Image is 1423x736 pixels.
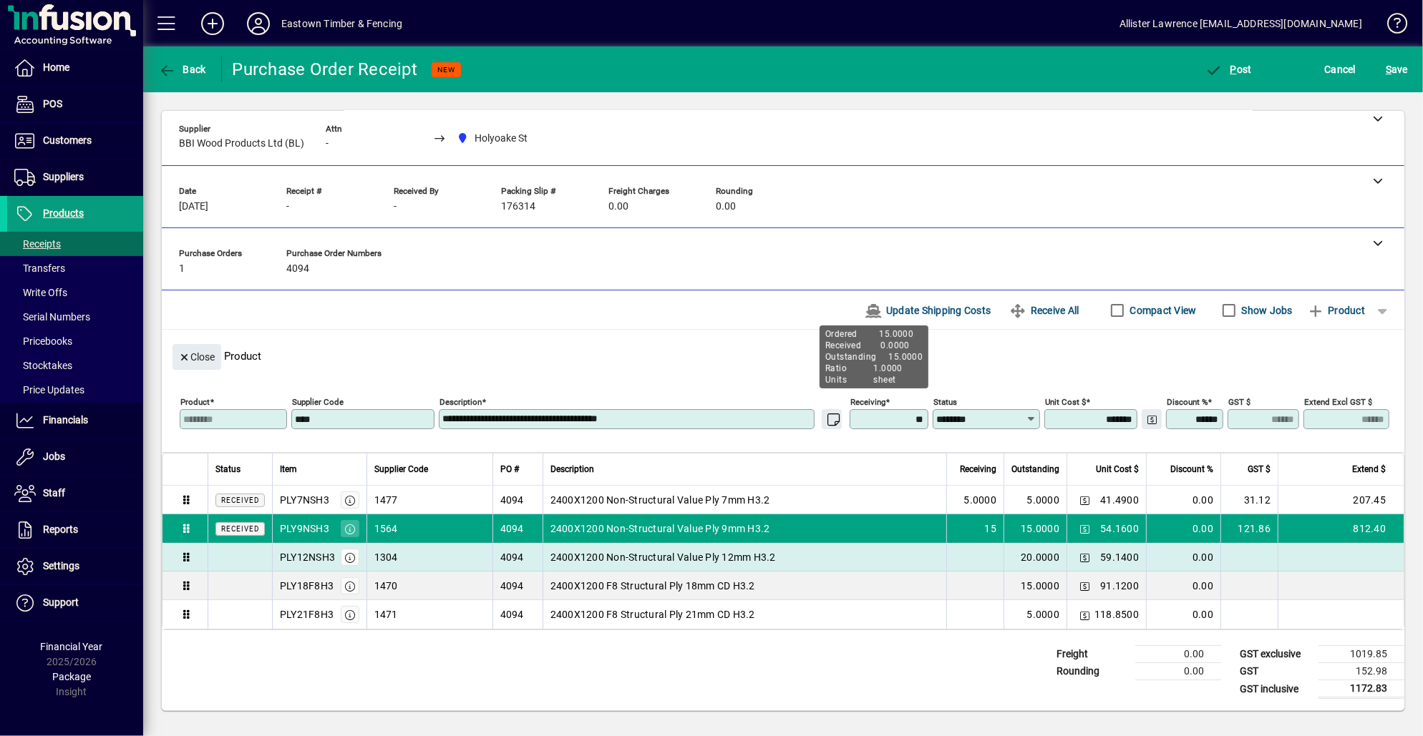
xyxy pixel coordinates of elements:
[280,607,334,622] div: PLY21F8H3
[865,299,991,322] span: Update Shipping Costs
[14,238,61,250] span: Receipts
[1004,298,1084,323] button: Receive All
[14,287,67,298] span: Write Offs
[1142,409,1162,429] button: Change Price Levels
[1318,663,1404,680] td: 152.98
[1096,461,1139,477] span: Unit Cost $
[1167,397,1208,407] mat-label: Discount %
[7,280,143,305] a: Write Offs
[280,550,335,564] div: PLY12NSH3
[1376,3,1405,49] a: Knowledge Base
[1146,600,1220,629] td: 0.00
[960,461,996,477] span: Receiving
[1120,12,1362,35] div: Allister Lawrence [EMAIL_ADDRESS][DOMAIN_NAME]
[1004,600,1067,629] td: 5.0000
[7,549,143,584] a: Settings
[1205,64,1252,75] span: ost
[1146,543,1220,571] td: 0.00
[41,641,103,652] span: Financial Year
[7,512,143,548] a: Reports
[1146,486,1220,514] td: 0.00
[366,543,492,571] td: 1304
[1325,58,1356,81] span: Cancel
[1278,486,1404,514] td: 207.45
[162,330,1404,373] div: Product
[394,201,397,212] span: -
[221,525,259,533] span: Received
[366,600,492,629] td: 1471
[1135,663,1221,680] td: 0.00
[1230,64,1237,75] span: P
[1049,663,1135,680] td: Rounding
[7,160,143,195] a: Suppliers
[43,451,65,462] span: Jobs
[1220,514,1278,543] td: 121.86
[280,521,329,536] div: PLY9NSH3
[1304,397,1372,407] mat-label: Extend excl GST $
[374,461,428,477] span: Supplier Code
[543,514,946,543] td: 2400X1200 Non-Structural Value Ply 9mm H3.2
[1321,57,1360,82] button: Cancel
[7,123,143,159] a: Customers
[964,493,997,507] span: 5.0000
[1233,646,1318,663] td: GST exclusive
[1307,299,1365,322] span: Product
[492,514,543,543] td: 4094
[1233,680,1318,698] td: GST inclusive
[550,461,594,477] span: Description
[1074,490,1094,510] button: Change Price Levels
[280,461,297,477] span: Item
[281,12,402,35] div: Eastown Timber & Fencing
[1318,680,1404,698] td: 1172.83
[1100,550,1139,564] span: 59.1400
[7,87,143,122] a: POS
[500,461,519,477] span: PO #
[860,298,997,323] button: Update Shipping Costs
[7,305,143,329] a: Serial Numbers
[43,134,92,146] span: Customers
[1382,57,1412,82] button: Save
[716,201,736,212] span: 0.00
[439,397,482,407] mat-label: Description
[1352,461,1386,477] span: Extend $
[7,232,143,256] a: Receipts
[7,403,143,438] a: Financials
[1074,519,1094,539] button: Change Price Levels
[1074,576,1094,596] button: Change Price Levels
[820,325,928,388] div: Ordered 15.0000 Received 0.0000 Outstanding 15.0000 Ratio 1.0000 Units sheet
[543,543,946,571] td: 2400X1200 Non-Structural Value Ply 12mm H3.2
[7,439,143,475] a: Jobs
[286,263,309,275] span: 4094
[366,514,492,543] td: 1564
[1074,604,1094,624] button: Change Price Levels
[233,58,418,81] div: Purchase Order Receipt
[43,98,62,109] span: POS
[850,397,885,407] mat-label: Receiving
[190,11,235,36] button: Add
[43,560,79,571] span: Settings
[7,378,143,402] a: Price Updates
[14,311,90,323] span: Serial Numbers
[52,671,91,682] span: Package
[543,600,946,629] td: 2400X1200 F8 Structural Ply 21mm CD H3.2
[453,129,534,147] span: Holyoake St
[1009,299,1079,322] span: Receive All
[437,65,455,74] span: NEW
[280,493,329,507] div: PLY7NSH3
[1094,607,1139,622] span: 118.8500
[1135,646,1221,663] td: 0.00
[1386,58,1408,81] span: ave
[543,571,946,600] td: 2400X1200 F8 Structural Ply 18mm CD H3.2
[492,571,543,600] td: 4094
[143,57,222,82] app-page-header-button: Back
[179,138,304,149] span: BBI Wood Products Ltd (BL)
[1220,486,1278,514] td: 31.12
[1074,547,1094,567] button: Change Price Levels
[7,353,143,378] a: Stocktakes
[1049,646,1135,663] td: Freight
[155,57,210,82] button: Back
[178,345,215,369] span: Close
[1100,579,1139,593] span: 91.1200
[1100,521,1139,536] span: 54.1600
[366,571,492,600] td: 1470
